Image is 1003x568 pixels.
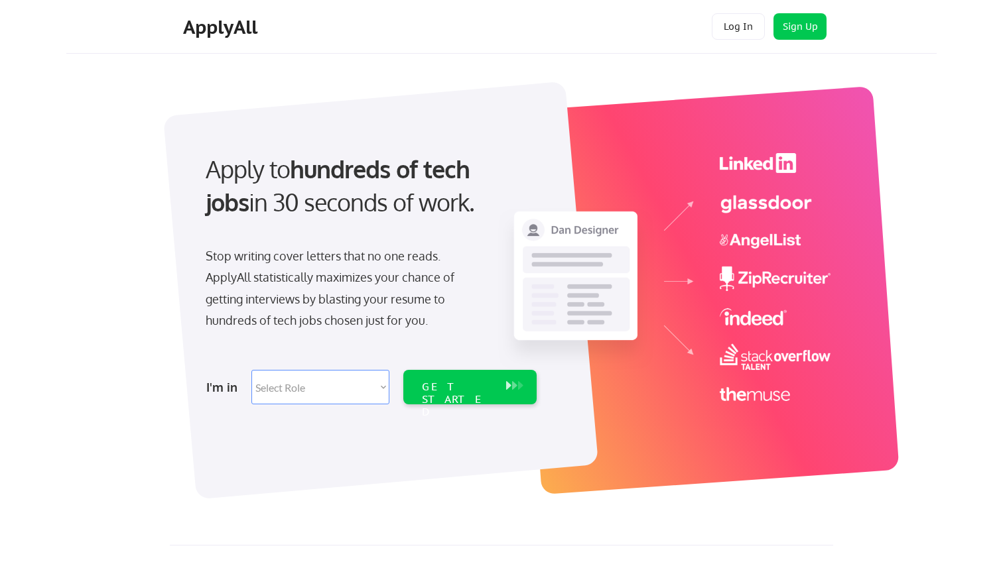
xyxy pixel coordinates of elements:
[206,154,476,217] strong: hundreds of tech jobs
[206,245,478,331] div: Stop writing cover letters that no one reads. ApplyAll statistically maximizes your chance of get...
[422,380,493,419] div: GET STARTED
[206,152,531,219] div: Apply to in 30 seconds of work.
[206,376,243,398] div: I'm in
[712,13,765,40] button: Log In
[773,13,827,40] button: Sign Up
[183,16,261,38] div: ApplyAll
